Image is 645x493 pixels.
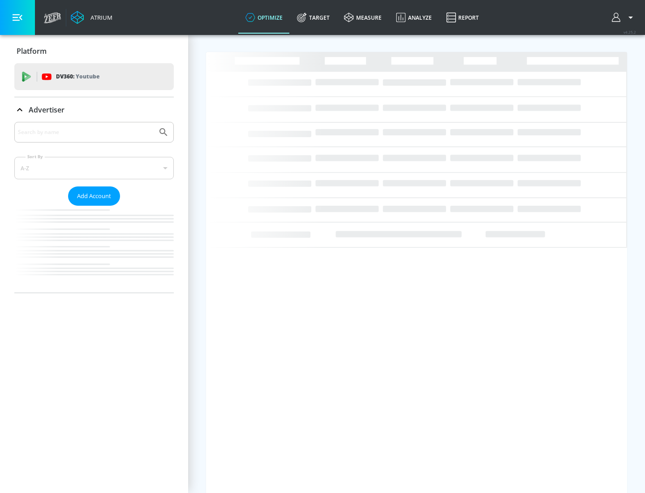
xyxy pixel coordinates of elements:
div: Advertiser [14,97,174,122]
div: Advertiser [14,122,174,293]
a: Target [290,1,337,34]
span: v 4.25.2 [623,30,636,35]
a: Report [439,1,486,34]
p: Platform [17,46,47,56]
input: Search by name [18,126,154,138]
div: Platform [14,39,174,64]
a: measure [337,1,389,34]
p: Youtube [76,72,99,81]
a: optimize [238,1,290,34]
p: DV360: [56,72,99,82]
a: Atrium [71,11,112,24]
p: Advertiser [29,105,64,115]
label: Sort By [26,154,45,160]
nav: list of Advertiser [14,206,174,293]
div: DV360: Youtube [14,63,174,90]
div: A-Z [14,157,174,179]
div: Atrium [87,13,112,22]
button: Add Account [68,186,120,206]
span: Add Account [77,191,111,201]
a: Analyze [389,1,439,34]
